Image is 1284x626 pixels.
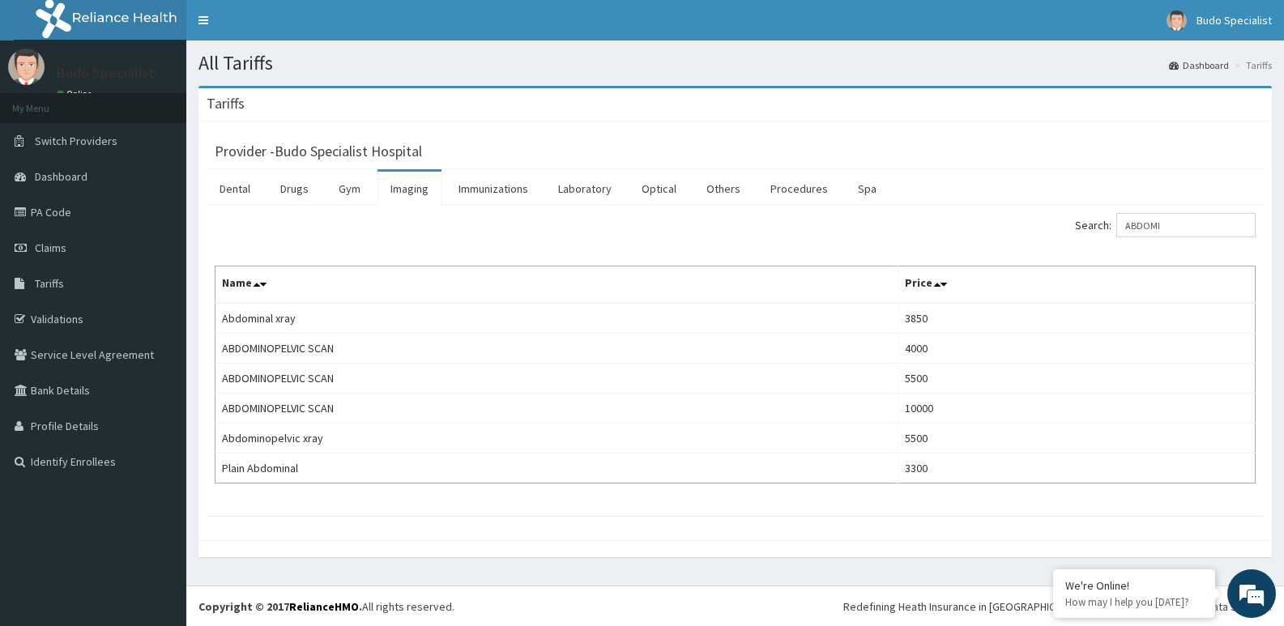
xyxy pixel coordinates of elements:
td: 3850 [898,303,1256,334]
th: Price [898,266,1256,304]
th: Name [215,266,898,304]
a: Dashboard [1169,58,1229,72]
li: Tariffs [1231,58,1272,72]
td: 5500 [898,364,1256,394]
a: Dental [207,172,263,206]
td: Plain Abdominal [215,454,898,483]
a: Optical [629,172,689,206]
h3: Provider - Budo Specialist Hospital [215,144,422,159]
td: 3300 [898,454,1256,483]
span: Tariffs [35,276,64,291]
p: Budo Specialist [57,66,155,80]
a: RelianceHMO [289,599,359,614]
a: Drugs [267,172,322,206]
div: Redefining Heath Insurance in [GEOGRAPHIC_DATA] using Telemedicine and Data Science! [843,598,1272,615]
a: Imaging [378,172,442,206]
img: User Image [8,49,45,85]
td: Abdominal xray [215,303,898,334]
span: Switch Providers [35,134,117,148]
span: Dashboard [35,169,87,184]
td: 5500 [898,424,1256,454]
td: ABDOMINOPELVIC SCAN [215,394,898,424]
td: Abdominopelvic xray [215,424,898,454]
img: User Image [1167,11,1187,31]
p: How may I help you today? [1065,595,1203,609]
a: Gym [326,172,373,206]
a: Laboratory [545,172,625,206]
label: Search: [1075,213,1256,237]
td: 10000 [898,394,1256,424]
td: ABDOMINOPELVIC SCAN [215,364,898,394]
a: Online [57,88,96,100]
strong: Copyright © 2017 . [198,599,362,614]
td: ABDOMINOPELVIC SCAN [215,334,898,364]
span: Claims [35,241,66,255]
div: We're Online! [1065,578,1203,593]
td: 4000 [898,334,1256,364]
span: Budo Specialist [1197,13,1272,28]
h3: Tariffs [207,96,245,111]
input: Search: [1116,213,1256,237]
h1: All Tariffs [198,53,1272,74]
a: Spa [845,172,889,206]
a: Others [693,172,753,206]
a: Procedures [757,172,841,206]
a: Immunizations [446,172,541,206]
